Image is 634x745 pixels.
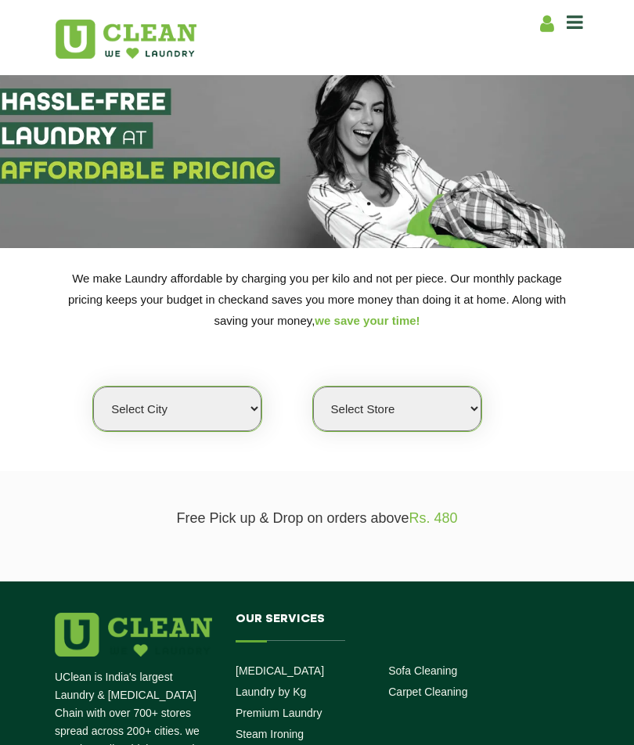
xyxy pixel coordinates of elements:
img: UClean Laundry and Dry Cleaning [56,20,196,59]
p: We make Laundry affordable by charging you per kilo and not per piece. Our monthly package pricin... [55,268,579,331]
a: Sofa Cleaning [388,664,457,677]
a: Premium Laundry [236,707,322,719]
span: we save your time! [315,314,420,327]
p: Free Pick up & Drop on orders above [55,510,579,527]
a: Carpet Cleaning [388,686,467,698]
h4: Our Services [236,613,542,641]
img: logo.png [55,613,212,657]
a: [MEDICAL_DATA] [236,664,324,677]
a: Laundry by Kg [236,686,306,698]
span: Rs. 480 [409,510,458,526]
a: Steam Ironing [236,728,304,740]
